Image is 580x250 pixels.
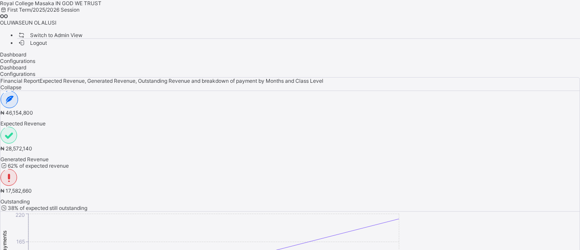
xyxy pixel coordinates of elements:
span: Financial Report [0,78,40,84]
span: Expected Revenue, Generated Revenue, Outstanding Revenue and breakdown of payment by Months and C... [40,78,323,84]
span: ₦ 17,582,660 [0,187,32,194]
img: paid-1.3eb1404cbcb1d3b736510a26bbfa3ccb.svg [0,127,17,144]
img: expected-2.4343d3e9d0c965b919479240f3db56ac.svg [0,91,18,108]
li: dropdown-list-item-name-0 [17,31,580,39]
span: Collapse [0,84,21,91]
img: outstanding-1.146d663e52f09953f639664a84e30106.svg [0,169,17,186]
tspan: 165 [16,238,25,245]
span: Expected Revenue [0,120,580,127]
tspan: 220 [15,212,25,218]
span: Generated Revenue [0,156,580,162]
li: dropdown-list-item-buttom-1 [17,39,580,46]
span: Outstanding [0,198,580,205]
span: 38 % of expected still outstanding [0,205,87,211]
span: ₦ 46,154,800 [0,109,33,116]
span: ₦ 28,572,140 [0,145,32,152]
span: Logout [17,38,47,47]
span: Switch to Admin View [17,31,83,40]
span: 62 % of expected revenue [0,162,69,169]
